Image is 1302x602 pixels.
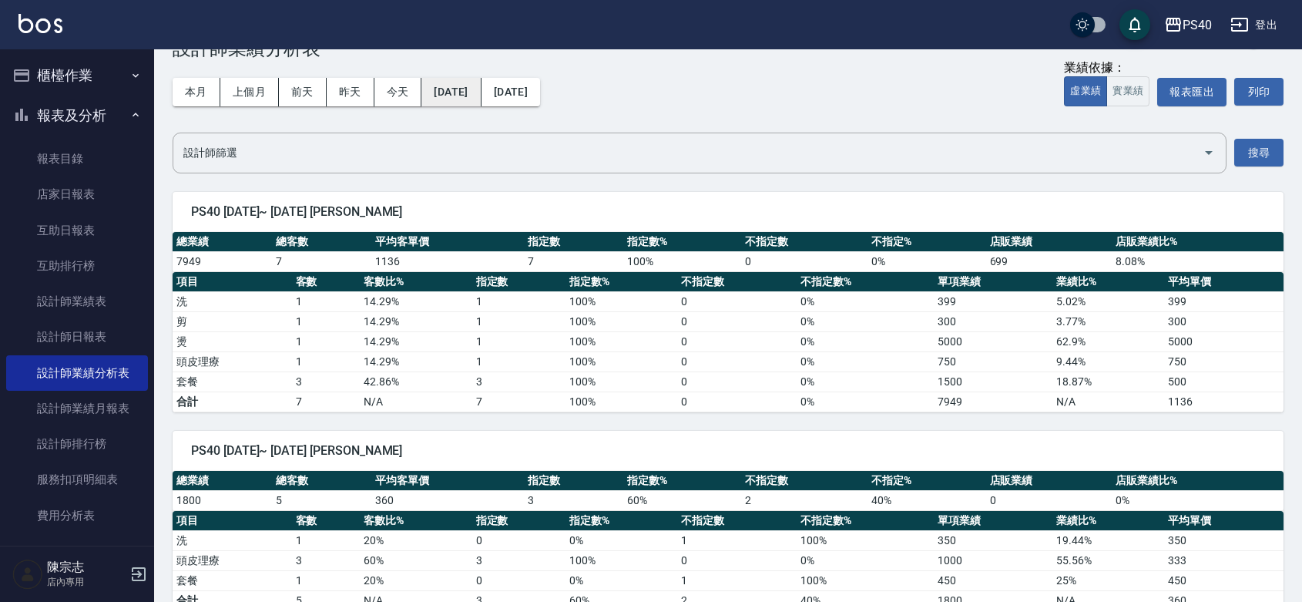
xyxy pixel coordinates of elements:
a: 設計師業績月報表 [6,391,148,426]
td: 0 [677,331,797,351]
td: 350 [934,530,1053,550]
td: 399 [1164,291,1284,311]
td: 3 [472,372,566,392]
th: 不指定% [867,471,986,491]
td: 0 % [797,291,934,311]
td: 0 [986,490,1112,510]
th: 指定數% [623,232,742,252]
button: 實業績 [1106,76,1149,106]
td: 1000 [934,550,1053,570]
td: 500 [1164,372,1284,392]
td: 100 % [565,311,677,331]
button: 客戶管理 [6,540,148,580]
td: 0 % [867,251,986,271]
th: 業績比% [1052,511,1164,531]
td: 14.29 % [360,331,471,351]
td: 2 [741,490,867,510]
button: 搜尋 [1234,139,1284,167]
th: 總業績 [173,232,272,252]
button: 報表匯出 [1157,78,1226,106]
td: 0 [677,351,797,372]
td: 0 [677,392,797,412]
button: 上個月 [220,78,279,106]
th: 平均客單價 [371,232,524,252]
button: 報表及分析 [6,96,148,136]
td: 699 [986,251,1112,271]
td: 19.44 % [1052,530,1164,550]
td: 1 [292,530,361,550]
td: 40 % [867,490,986,510]
th: 不指定% [867,232,986,252]
th: 指定數% [565,511,677,531]
td: 450 [934,570,1053,590]
span: PS40 [DATE]~ [DATE] [PERSON_NAME] [191,443,1265,459]
button: Open [1196,140,1221,165]
td: 14.29 % [360,311,471,331]
td: 9.44 % [1052,351,1164,372]
td: 1 [677,530,797,550]
td: 25 % [1052,570,1164,590]
button: [DATE] [482,78,540,106]
td: 0 [677,372,797,392]
th: 客數比% [360,272,471,292]
td: 1 [677,570,797,590]
td: 0 % [565,530,677,550]
td: 0 % [797,331,934,351]
table: a dense table [173,232,1284,272]
td: 0 % [797,351,934,372]
td: 100 % [565,291,677,311]
td: 60 % [360,550,471,570]
th: 總業績 [173,471,272,491]
td: 750 [1164,351,1284,372]
a: 設計師業績分析表 [6,355,148,391]
th: 平均單價 [1164,511,1284,531]
td: 0 % [1112,490,1284,510]
td: 1 [292,291,361,311]
th: 店販業績比% [1112,232,1284,252]
td: 套餐 [173,570,292,590]
td: 頭皮理療 [173,351,292,372]
td: 399 [934,291,1053,311]
button: 虛業績 [1064,76,1107,106]
td: 0 [741,251,867,271]
td: 100% [565,392,677,412]
button: 前天 [279,78,327,106]
td: 0 % [797,372,934,392]
td: 0 % [565,570,677,590]
td: 1500 [934,372,1053,392]
a: 設計師日報表 [6,319,148,355]
td: 0% [797,392,934,412]
a: 設計師排行榜 [6,426,148,462]
td: 18.87 % [1052,372,1164,392]
button: 昨天 [327,78,374,106]
th: 指定數 [524,232,623,252]
td: 1 [472,291,566,311]
button: 登出 [1224,11,1284,39]
th: 不指定數 [677,511,797,531]
th: 客數比% [360,511,471,531]
th: 指定數% [565,272,677,292]
p: 店內專用 [47,575,126,589]
td: 7 [524,251,623,271]
th: 指定數% [623,471,742,491]
td: 1 [292,311,361,331]
th: 指定數 [472,272,566,292]
td: 5 [272,490,371,510]
td: 燙 [173,331,292,351]
th: 不指定數% [797,272,934,292]
th: 平均客單價 [371,471,524,491]
td: 3.77 % [1052,311,1164,331]
td: 62.9 % [1052,331,1164,351]
th: 項目 [173,272,292,292]
td: 洗 [173,530,292,550]
td: 套餐 [173,372,292,392]
img: Logo [18,14,62,33]
td: 42.86 % [360,372,471,392]
button: PS40 [1158,9,1218,41]
td: 3 [292,550,361,570]
td: 8.08 % [1112,251,1284,271]
img: Person [12,559,43,590]
td: 1 [472,331,566,351]
td: 333 [1164,550,1284,570]
td: 1 [472,311,566,331]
